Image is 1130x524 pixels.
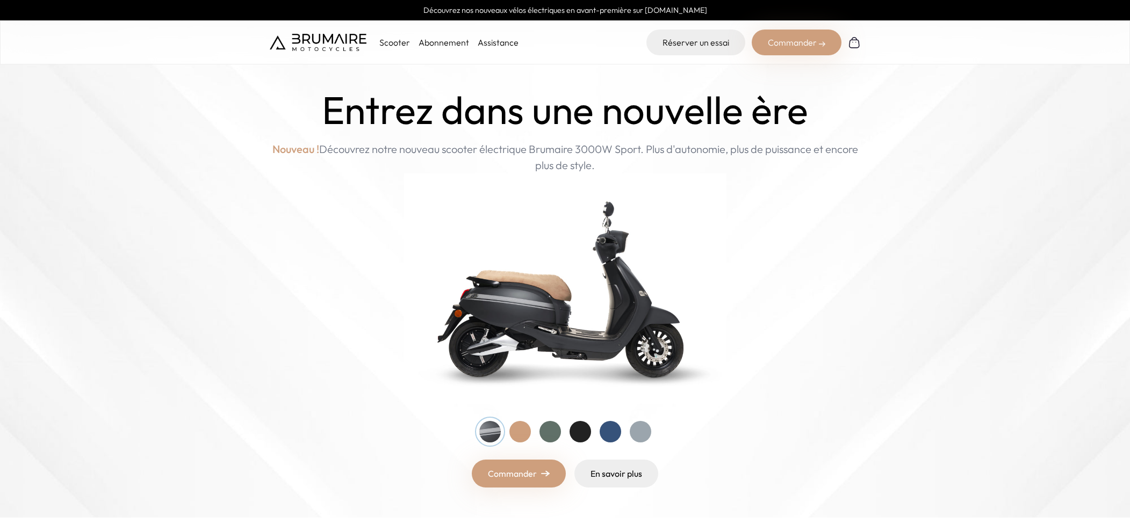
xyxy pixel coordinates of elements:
a: Commander [472,460,566,487]
p: Scooter [379,36,410,49]
span: Nouveau ! [272,141,319,157]
img: Panier [848,36,861,49]
a: En savoir plus [574,460,658,487]
a: Réserver un essai [646,30,745,55]
div: Commander [752,30,841,55]
img: right-arrow.png [541,470,550,477]
p: Découvrez notre nouveau scooter électrique Brumaire 3000W Sport. Plus d'autonomie, plus de puissa... [270,141,861,173]
img: right-arrow-2.png [819,41,825,47]
a: Abonnement [419,37,469,48]
h1: Entrez dans une nouvelle ère [322,88,808,133]
a: Assistance [478,37,519,48]
img: Brumaire Motocycles [270,34,366,51]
